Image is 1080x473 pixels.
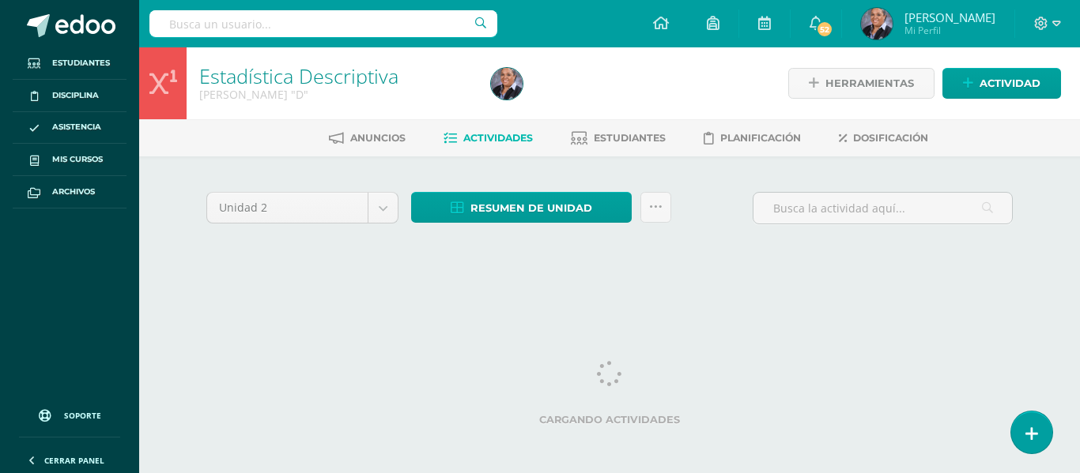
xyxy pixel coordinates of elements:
img: 7f0a1b19c3ee77ae0c5d23881bd2b77a.png [491,68,523,99]
a: Herramientas [788,68,935,99]
span: Dosificación [853,132,928,144]
a: Disciplina [13,80,127,112]
span: Archivos [52,186,95,198]
span: Estudiantes [594,132,666,144]
a: Anuncios [329,126,406,151]
span: Soporte [64,410,101,421]
a: Resumen de unidad [411,192,632,223]
label: Cargando actividades [206,414,1013,426]
a: Estudiantes [571,126,666,151]
span: 52 [816,21,833,38]
span: Actividades [463,132,533,144]
a: Actividad [942,68,1061,99]
span: Planificación [720,132,801,144]
span: Estudiantes [52,57,110,69]
span: Asistencia [52,121,101,133]
span: Resumen de unidad [470,193,592,223]
input: Busca la actividad aquí... [753,193,1012,223]
span: Anuncios [350,132,406,144]
span: Mis cursos [52,153,103,166]
span: Actividad [980,69,1040,98]
a: Planificación [704,126,801,151]
a: Estudiantes [13,47,127,80]
span: Cerrar panel [44,455,104,466]
div: Quinto Bachillerato 'D' [199,87,472,102]
a: Archivos [13,176,127,208]
a: Actividades [444,126,533,151]
input: Busca un usuario... [149,10,497,37]
span: Disciplina [52,89,99,102]
a: Dosificación [839,126,928,151]
a: Mis cursos [13,144,127,176]
a: Estadística Descriptiva [199,62,398,89]
span: Herramientas [825,69,914,98]
img: 7f0a1b19c3ee77ae0c5d23881bd2b77a.png [861,8,893,39]
span: Mi Perfil [904,24,995,37]
h1: Estadística Descriptiva [199,65,472,87]
a: Unidad 2 [207,193,398,223]
span: Unidad 2 [219,193,356,223]
a: Soporte [19,394,120,433]
a: Asistencia [13,112,127,145]
span: [PERSON_NAME] [904,9,995,25]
